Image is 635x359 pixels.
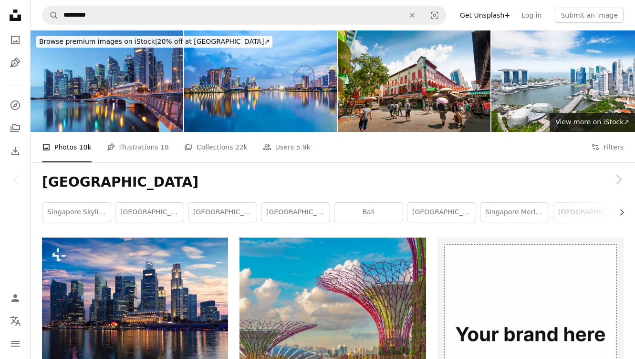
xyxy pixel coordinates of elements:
[296,142,311,152] span: 5.9k
[402,6,423,24] button: Clear
[160,142,169,152] span: 18
[334,203,403,222] a: bali
[42,6,447,25] form: Find visuals sitewide
[42,203,111,222] a: singapore skyline
[6,30,25,50] a: Photos
[39,38,270,45] span: 20% off at [GEOGRAPHIC_DATA] ↗
[107,132,169,162] a: Illustrations 18
[591,132,624,162] button: Filters
[6,119,25,138] a: Collections
[555,118,629,126] span: View more on iStock ↗
[184,30,337,132] img: Singapore Skyline and view of Marina Bay at twilight
[6,311,25,330] button: Language
[184,132,248,162] a: Collections 22k
[235,142,248,152] span: 22k
[261,203,330,222] a: [GEOGRAPHIC_DATA]
[550,113,635,132] a: View more on iStock↗
[553,203,622,222] a: [GEOGRAPHIC_DATA]
[31,30,183,132] img: Singapore skyline
[263,132,311,162] a: Users 5.9k
[115,203,184,222] a: [GEOGRAPHIC_DATA]
[555,8,624,23] button: Submit an image
[6,96,25,115] a: Explore
[602,134,635,225] a: Next
[423,6,446,24] button: Visual search
[42,6,59,24] button: Search Unsplash
[31,30,278,53] a: Browse premium images on iStock|20% off at [GEOGRAPHIC_DATA]↗
[454,8,516,23] a: Get Unsplash+
[188,203,257,222] a: [GEOGRAPHIC_DATA]
[338,30,490,132] img: Street view of China town in Singapore
[6,53,25,72] a: Illustrations
[42,174,624,191] h1: [GEOGRAPHIC_DATA]
[6,334,25,353] button: Menu
[480,203,549,222] a: singapore merlion
[6,289,25,308] a: Log in / Sign up
[42,295,228,304] a: Singapore skyline and Marina Bay in evening
[407,203,476,222] a: [GEOGRAPHIC_DATA]
[39,38,157,45] span: Browse premium images on iStock |
[516,8,547,23] a: Log in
